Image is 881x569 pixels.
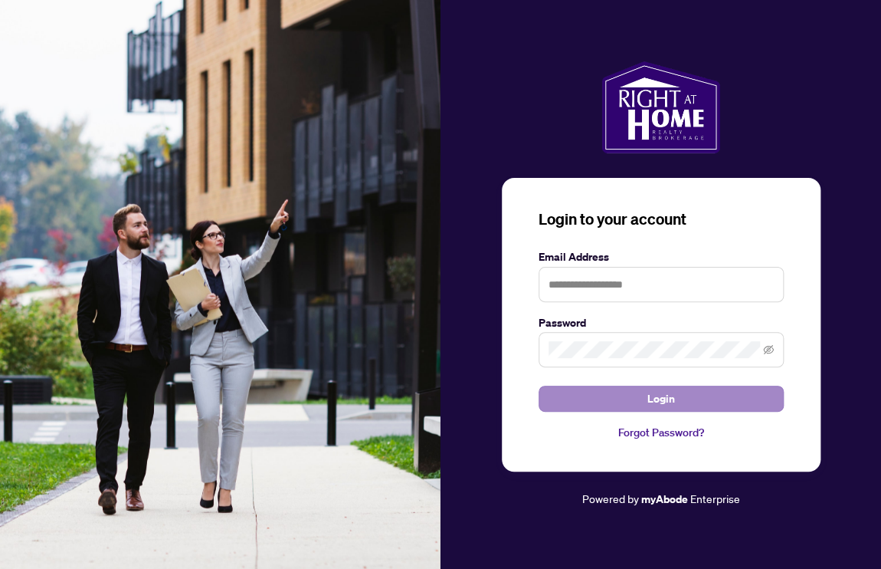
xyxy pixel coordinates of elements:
[647,386,675,411] span: Login
[539,248,784,265] label: Email Address
[763,344,774,355] span: eye-invisible
[641,491,688,508] a: myAbode
[601,61,720,153] img: ma-logo
[539,386,784,412] button: Login
[690,492,740,505] span: Enterprise
[582,492,639,505] span: Powered by
[539,424,784,441] a: Forgot Password?
[539,314,784,331] label: Password
[539,209,784,230] h3: Login to your account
